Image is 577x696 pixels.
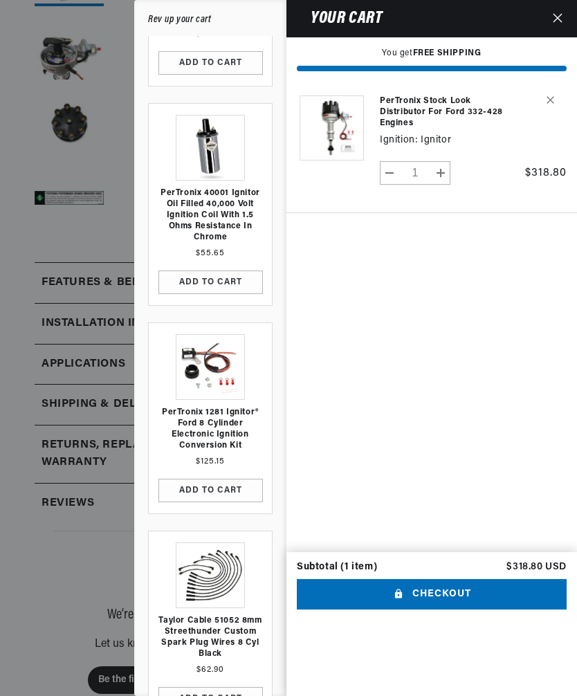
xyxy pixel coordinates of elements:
[297,48,567,59] p: You get
[421,135,451,145] dd: Ignitor
[297,579,567,610] button: Checkout
[413,49,482,57] strong: FREE SHIPPING
[535,85,560,116] button: Remove PerTronix Stock Look Distributor for Ford 332-428 Engines - Ignitor
[297,562,377,572] div: Subtotal (1 item)
[399,161,432,185] input: Quantity for PerTronix Stock Look Distributor for Ford 332-428 Engines
[380,135,417,145] dt: Ignition:
[297,628,567,665] iframe: PayPal-paypal
[297,12,382,26] h2: Your cart
[506,562,567,572] p: $318.80 USD
[380,95,511,129] a: PerTronix Stock Look Distributor for Ford 332-428 Engines
[525,167,567,178] span: $318.80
